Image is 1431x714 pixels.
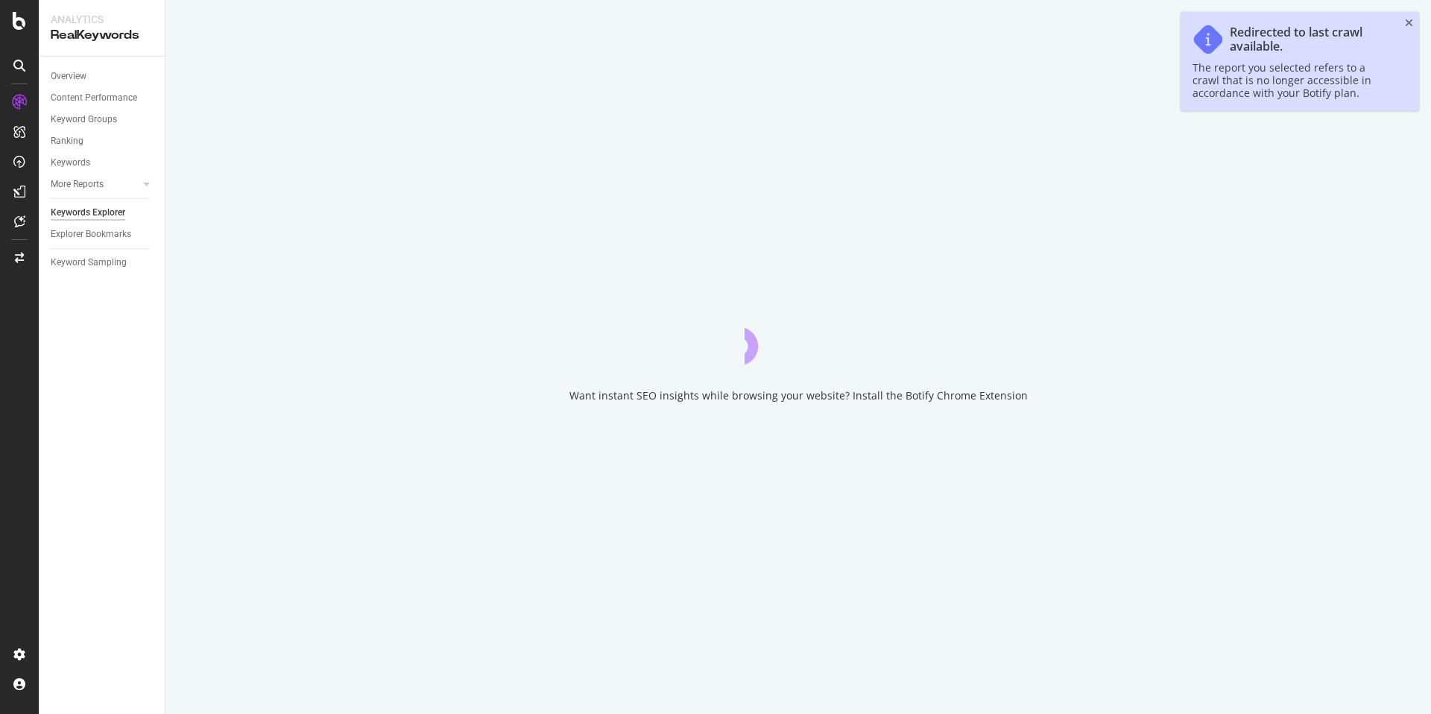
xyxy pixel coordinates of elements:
[1405,18,1413,28] div: close toast
[51,177,139,192] a: More Reports
[51,133,83,149] div: Ranking
[51,69,86,84] div: Overview
[51,90,137,106] div: Content Performance
[745,311,852,364] div: animation
[51,155,154,171] a: Keywords
[1192,61,1392,99] div: The report you selected refers to a crawl that is no longer accessible in accordance with your Bo...
[51,12,153,27] div: Analytics
[51,227,154,242] a: Explorer Bookmarks
[51,90,154,106] a: Content Performance
[51,155,90,171] div: Keywords
[51,227,131,242] div: Explorer Bookmarks
[569,388,1028,403] div: Want instant SEO insights while browsing your website? Install the Botify Chrome Extension
[51,177,104,192] div: More Reports
[51,205,125,221] div: Keywords Explorer
[51,69,154,84] a: Overview
[51,133,154,149] a: Ranking
[51,205,154,221] a: Keywords Explorer
[51,255,127,271] div: Keyword Sampling
[51,27,153,44] div: RealKeywords
[51,112,117,127] div: Keyword Groups
[51,112,154,127] a: Keyword Groups
[1230,25,1392,54] div: Redirected to last crawl available.
[51,255,154,271] a: Keyword Sampling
